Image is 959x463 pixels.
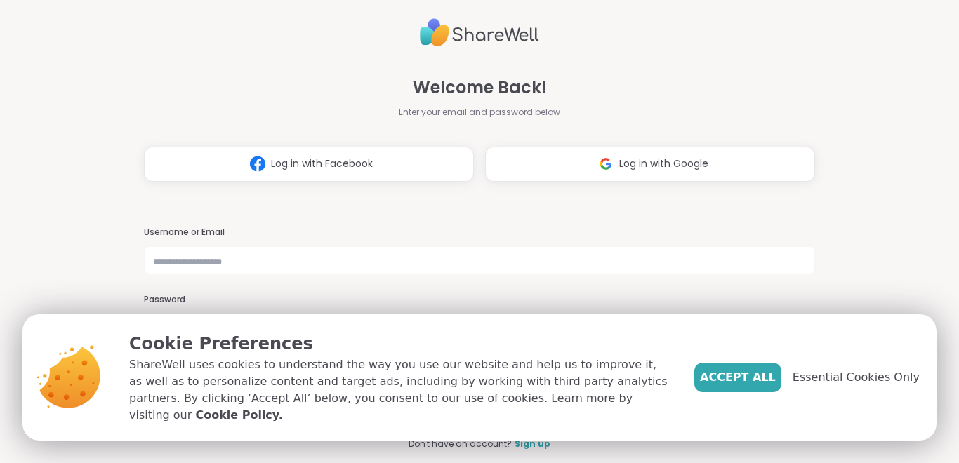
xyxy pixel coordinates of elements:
span: Essential Cookies Only [793,369,920,386]
span: Log in with Google [619,156,708,171]
button: Log in with Google [485,147,815,182]
h3: Username or Email [144,227,815,239]
img: ShareWell Logo [420,13,539,53]
p: ShareWell uses cookies to understand the way you use our website and help us to improve it, as we... [129,356,672,424]
a: Cookie Policy. [195,407,282,424]
span: Accept All [700,369,776,386]
span: Don't have an account? [409,438,512,450]
button: Accept All [694,363,781,392]
button: Log in with Facebook [144,147,474,182]
span: Log in with Facebook [271,156,373,171]
img: ShareWell Logomark [593,151,619,177]
img: ShareWell Logomark [244,151,271,177]
p: Cookie Preferences [129,331,672,356]
span: Welcome Back! [413,75,547,100]
span: Enter your email and password below [399,106,560,119]
h3: Password [144,294,815,306]
a: Sign up [515,438,550,450]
